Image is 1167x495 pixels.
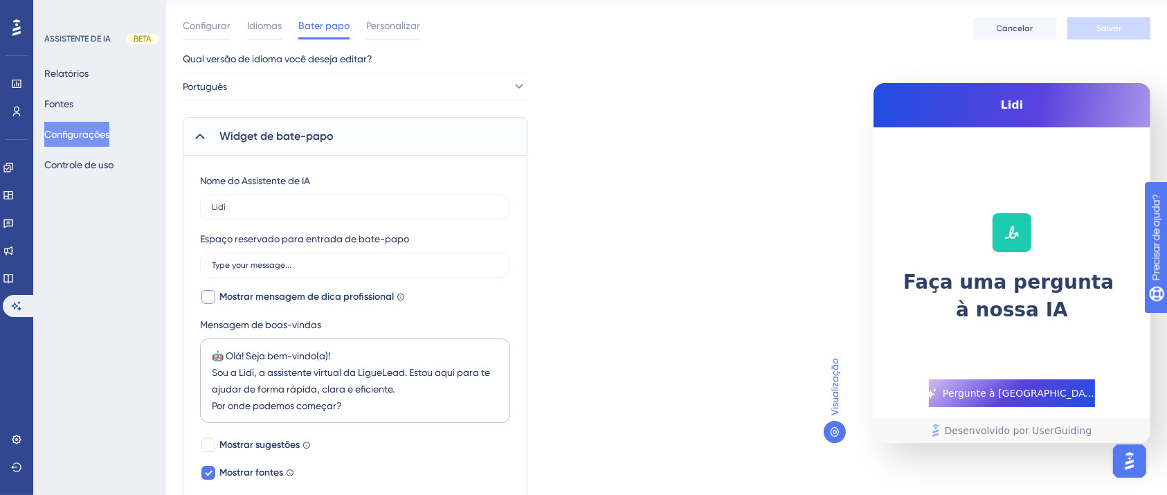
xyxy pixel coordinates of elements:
font: Mostrar fontes [219,467,283,478]
button: Salvar [1067,17,1150,39]
font: Espaço reservado para entrada de bate-papo [200,233,409,244]
font: Pergunte à [GEOGRAPHIC_DATA] [943,388,1100,399]
font: Salvar [1096,24,1121,33]
button: Botão Pergunte à IA [929,379,1095,407]
font: Precisar de ajuda? [33,6,119,17]
font: Mostrar sugestões [219,439,300,451]
font: Qual versão de idioma você deseja editar? [183,53,372,64]
font: Cancelar [997,24,1033,33]
button: Controle de uso [44,152,114,177]
font: Português [183,81,227,92]
iframe: Iniciador do Assistente de IA do UserGuiding [1109,440,1150,482]
font: Widget de bate-papo [219,129,334,143]
button: Cancelar [973,17,1056,39]
input: Assistente de IA [212,202,498,212]
font: Controle de uso [44,159,114,170]
font: Bater papo [298,20,350,31]
button: Fontes [44,91,73,116]
img: imagem-do-lançador-texto-alternativo [997,217,1027,248]
font: Mensagem de boas-vindas [200,319,321,330]
button: Português [183,73,526,100]
font: Idiomas [247,20,282,31]
font: Relatórios [44,68,89,79]
font: Faça uma pergunta à nossa IA [903,271,1121,321]
font: Lidi [1001,98,1024,111]
font: Personalizar [366,20,420,31]
input: Digite sua mensagem... [212,260,498,270]
font: Configurar [183,20,230,31]
font: Visualização [829,359,840,415]
font: Desenvolvido por UserGuiding [945,425,1092,436]
font: Configurações [44,129,109,140]
font: BETA [134,34,152,44]
font: Fontes [44,98,73,109]
button: Relatórios [44,61,89,86]
font: Nome do Assistente de IA [200,175,310,186]
font: ASSISTENTE DE IA [44,34,111,44]
button: Configurações [44,122,109,147]
a: Desenvolvido por UserGuiding [874,418,1150,443]
textarea: 🤖 Olá! Seja bem-vindo(a)! Sou a Lidi, a assistente virtual da LigueLead. Estou aqui para te ajuda... [200,339,510,423]
font: Mostrar mensagem de dica profissional [219,291,394,303]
